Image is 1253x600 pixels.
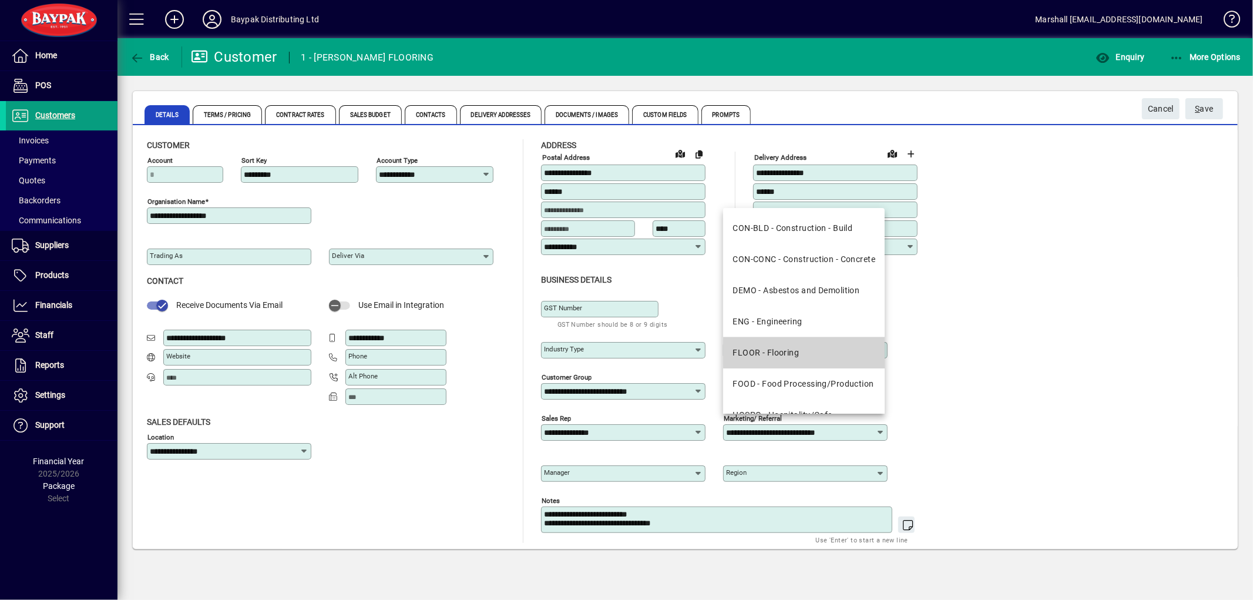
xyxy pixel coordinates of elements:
[265,105,335,124] span: Contract Rates
[460,105,542,124] span: Delivery Addresses
[6,261,117,290] a: Products
[35,360,64,370] span: Reports
[147,197,205,206] mat-label: Organisation name
[733,253,875,266] div: CON-CONC - Construction - Concrete
[733,347,799,359] div: FLOOR - Flooring
[6,321,117,350] a: Staff
[6,41,117,71] a: Home
[147,433,174,441] mat-label: Location
[723,337,885,368] mat-option: FLOOR - Flooring
[35,420,65,430] span: Support
[1167,46,1244,68] button: More Options
[147,276,183,286] span: Contact
[12,176,45,185] span: Quotes
[816,533,908,547] mat-hint: Use 'Enter' to start a new line
[733,316,802,328] div: ENG - Engineering
[1185,98,1223,119] button: Save
[35,51,57,60] span: Home
[6,190,117,210] a: Backorders
[6,210,117,230] a: Communications
[726,468,747,477] mat-label: Region
[544,304,582,312] mat-label: GST Number
[733,222,852,234] div: CON-BLD - Construction - Build
[723,368,885,400] mat-option: FOOD - Food Processing/Production
[1195,99,1214,119] span: ave
[723,275,885,306] mat-option: DEMO - Asbestos and Demolition
[348,352,367,360] mat-label: Phone
[545,105,629,124] span: Documents / Images
[733,284,859,297] div: DEMO - Asbestos and Demolition
[193,105,263,124] span: Terms / Pricing
[6,381,117,410] a: Settings
[35,270,69,280] span: Products
[723,400,885,431] mat-option: HOSPO - Hospitality/Cafe
[6,351,117,380] a: Reports
[671,144,690,163] a: View on map
[1215,2,1238,41] a: Knowledge Base
[339,105,402,124] span: Sales Budget
[301,48,434,67] div: 1 - [PERSON_NAME] FLOORING
[1170,52,1241,62] span: More Options
[130,52,169,62] span: Back
[733,409,832,421] div: HOSPO - Hospitality/Cafe
[43,481,75,491] span: Package
[1036,10,1203,29] div: Marshall [EMAIL_ADDRESS][DOMAIN_NAME]
[117,46,182,68] app-page-header-button: Back
[723,244,885,275] mat-option: CON-CONC - Construction - Concrete
[723,213,885,244] mat-option: CON-BLD - Construction - Build
[541,275,612,284] span: Business details
[1148,99,1174,119] span: Cancel
[176,300,283,310] span: Receive Documents Via Email
[12,196,61,205] span: Backorders
[6,130,117,150] a: Invoices
[147,417,210,427] span: Sales defaults
[241,156,267,165] mat-label: Sort key
[35,240,69,250] span: Suppliers
[1142,98,1180,119] button: Cancel
[12,216,81,225] span: Communications
[358,300,444,310] span: Use Email in Integration
[723,306,885,337] mat-option: ENG - Engineering
[557,317,668,331] mat-hint: GST Number should be 8 or 9 digits
[147,140,190,150] span: Customer
[690,145,708,163] button: Copy to Delivery address
[156,9,193,30] button: Add
[632,105,698,124] span: Custom Fields
[193,9,231,30] button: Profile
[166,352,190,360] mat-label: Website
[541,140,576,150] span: Address
[542,373,592,381] mat-label: Customer group
[127,46,172,68] button: Back
[231,10,319,29] div: Baypak Distributing Ltd
[348,372,378,380] mat-label: Alt Phone
[6,231,117,260] a: Suppliers
[542,496,560,504] mat-label: Notes
[35,110,75,120] span: Customers
[35,81,51,90] span: POS
[12,156,56,165] span: Payments
[35,390,65,400] span: Settings
[701,105,751,124] span: Prompts
[35,330,53,340] span: Staff
[6,150,117,170] a: Payments
[6,170,117,190] a: Quotes
[377,156,418,165] mat-label: Account Type
[6,291,117,320] a: Financials
[544,468,570,477] mat-label: Manager
[150,252,183,260] mat-label: Trading as
[733,378,874,390] div: FOOD - Food Processing/Production
[1093,46,1147,68] button: Enquiry
[542,414,571,422] mat-label: Sales rep
[1096,52,1144,62] span: Enquiry
[6,71,117,100] a: POS
[1195,104,1200,113] span: S
[33,457,85,466] span: Financial Year
[12,136,49,145] span: Invoices
[6,411,117,440] a: Support
[191,48,277,66] div: Customer
[883,144,902,163] a: View on map
[147,156,173,165] mat-label: Account
[145,105,190,124] span: Details
[332,252,364,260] mat-label: Deliver via
[724,414,782,422] mat-label: Marketing/ Referral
